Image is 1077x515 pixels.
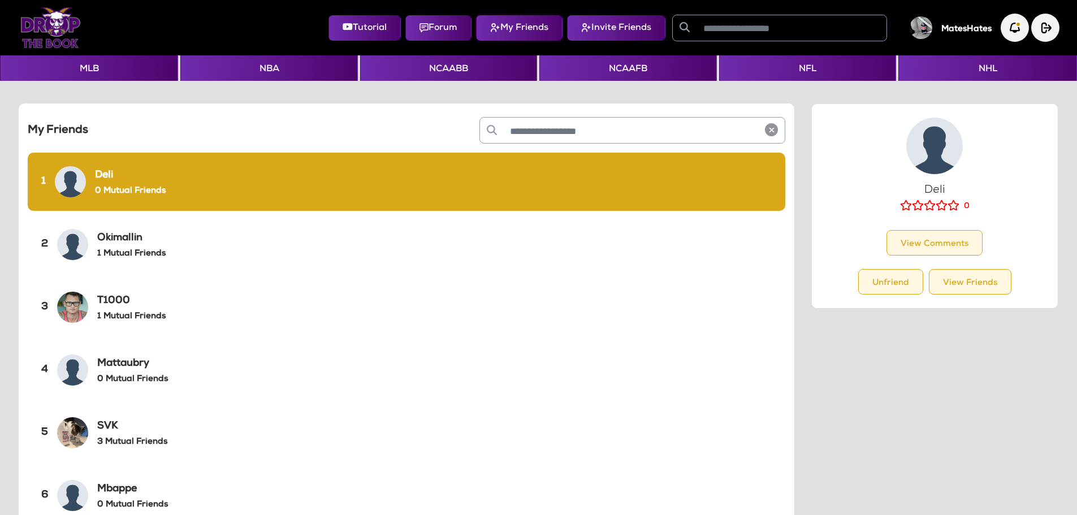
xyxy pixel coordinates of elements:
[41,176,46,188] h6: 1
[57,480,88,511] img: Profile Image
[57,292,88,323] img: Profile Image
[55,166,86,197] img: Profile Image
[825,183,1044,197] h5: Deli
[97,374,168,384] h6: 0 Mutual Friends
[97,421,167,433] h6: SVK
[41,427,48,439] h6: 5
[405,15,472,41] button: Forum
[57,417,88,448] img: Profile Image
[941,24,992,34] h5: MatesHates
[567,15,665,41] button: Invite Friends
[41,364,48,376] h6: 4
[180,55,357,81] button: NBA
[964,201,970,212] label: 0
[20,7,81,48] img: Logo
[476,15,563,41] button: My Friends
[929,269,1011,295] button: View Friends
[57,354,88,386] img: Profile Image
[886,230,983,256] button: View Comments
[539,55,716,81] button: NCAAFB
[858,269,923,295] button: Unfriend
[910,16,932,39] img: User
[41,301,48,314] h6: 3
[95,186,166,196] h6: 0 Mutual Friends
[1001,14,1029,42] img: Notification
[719,55,896,81] button: NFL
[906,118,963,174] img: Profile Picture
[97,483,168,496] h6: Mbappe
[97,311,166,322] h6: 1 Mutual Friends
[57,229,88,260] img: Profile Image
[97,249,166,259] h6: 1 Mutual Friends
[360,55,537,81] button: NCAABB
[95,170,166,182] h6: Deli
[41,239,48,251] h6: 2
[97,358,168,370] h6: Mattaubry
[41,490,48,502] h6: 6
[97,232,166,245] h6: Okimallin
[28,124,269,137] h5: My Friends
[898,55,1076,81] button: NHL
[97,500,168,510] h6: 0 Mutual Friends
[97,437,167,447] h6: 3 Mutual Friends
[97,295,166,308] h6: T1000
[328,15,401,41] button: Tutorial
